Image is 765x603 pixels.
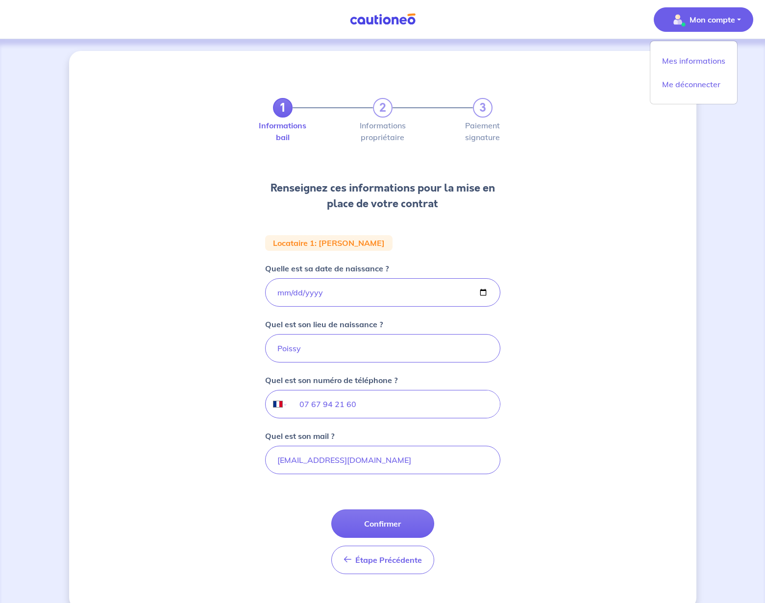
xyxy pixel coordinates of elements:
p: Quel est son mail ? [265,430,334,442]
a: Me déconnecter [654,76,733,92]
p: : [PERSON_NAME] [315,239,385,247]
p: Mon compte [690,14,735,25]
label: Informations propriétaire [373,121,393,141]
div: illu_account_valid_menu.svgMon compte [650,41,738,104]
p: Quelle est sa date de naissance ? [265,263,389,274]
input: 0606060606 [288,390,499,418]
button: Étape Précédente [331,546,434,574]
p: Quel est son lieu de naissance ? [265,318,383,330]
label: Informations bail [273,121,293,141]
img: illu_account_valid_menu.svg [670,12,686,27]
input: Paris [265,334,500,362]
input: birthdate.placeholder [265,278,500,307]
a: Mes informations [654,53,733,69]
span: Étape Précédente [355,555,422,565]
p: Locataire 1 [273,239,315,247]
button: Confirmer [331,509,434,538]
input: mail@mail.com [265,446,500,474]
p: Quel est son numéro de téléphone ? [265,374,397,386]
h3: Renseignez ces informations pour la mise en place de votre contrat [265,180,500,212]
button: illu_account_valid_menu.svgMon compte [654,7,753,32]
label: Paiement signature [473,121,493,141]
img: Cautioneo [346,13,420,25]
a: 1 [273,98,293,118]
